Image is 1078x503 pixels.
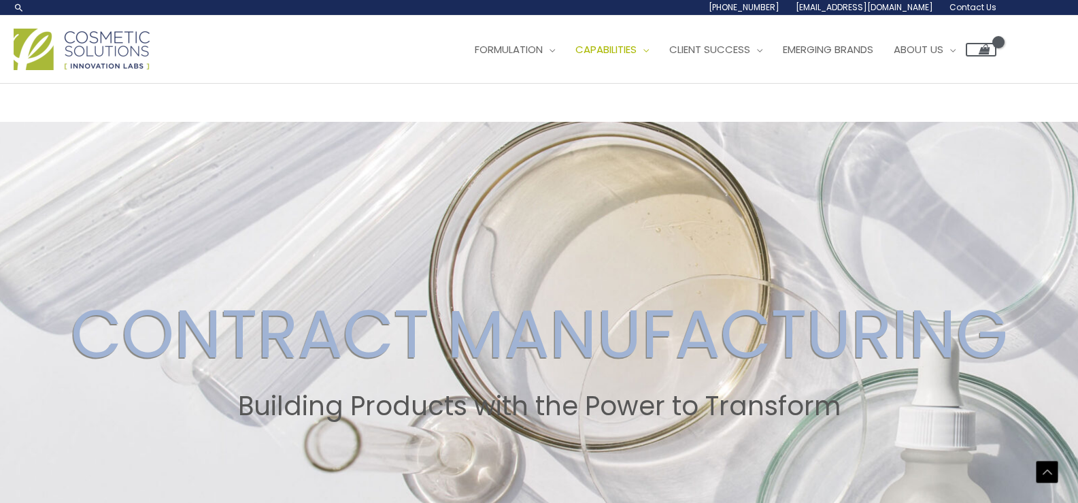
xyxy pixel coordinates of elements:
span: Contact Us [949,1,996,13]
span: About Us [894,42,943,56]
a: View Shopping Cart, empty [966,43,996,56]
span: [EMAIL_ADDRESS][DOMAIN_NAME] [796,1,933,13]
a: Formulation [465,29,565,70]
a: About Us [883,29,966,70]
nav: Site Navigation [454,29,996,70]
a: Client Success [659,29,773,70]
a: Search icon link [14,2,24,13]
a: Emerging Brands [773,29,883,70]
img: Cosmetic Solutions Logo [14,29,150,70]
h2: Building Products with the Power to Transform [13,391,1065,422]
span: Emerging Brands [783,42,873,56]
span: [PHONE_NUMBER] [709,1,779,13]
span: Capabilities [575,42,637,56]
span: Client Success [669,42,750,56]
h2: CONTRACT MANUFACTURING [13,294,1065,374]
span: Formulation [475,42,543,56]
a: Capabilities [565,29,659,70]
